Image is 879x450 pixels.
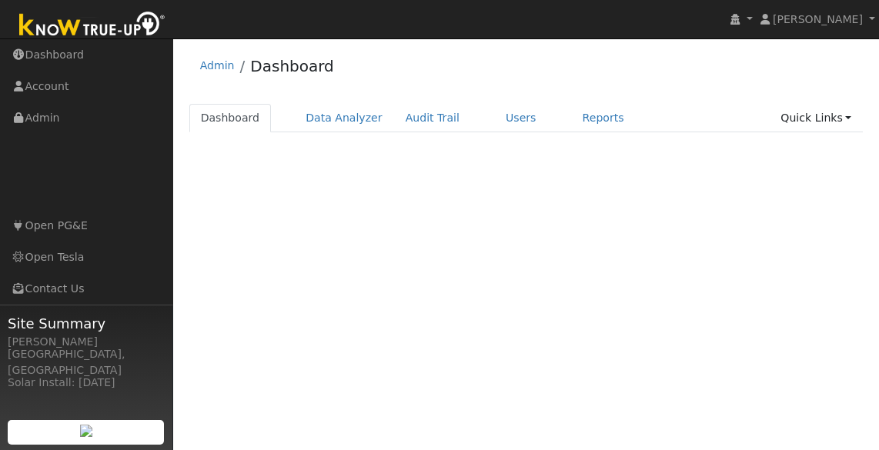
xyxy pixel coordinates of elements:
[8,346,165,378] div: [GEOGRAPHIC_DATA], [GEOGRAPHIC_DATA]
[80,425,92,437] img: retrieve
[494,104,548,132] a: Users
[8,334,165,350] div: [PERSON_NAME]
[8,375,165,391] div: Solar Install: [DATE]
[250,57,334,75] a: Dashboard
[773,13,863,25] span: [PERSON_NAME]
[294,104,394,132] a: Data Analyzer
[571,104,636,132] a: Reports
[769,104,863,132] a: Quick Links
[200,59,235,72] a: Admin
[12,8,173,43] img: Know True-Up
[189,104,272,132] a: Dashboard
[8,313,165,334] span: Site Summary
[394,104,471,132] a: Audit Trail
